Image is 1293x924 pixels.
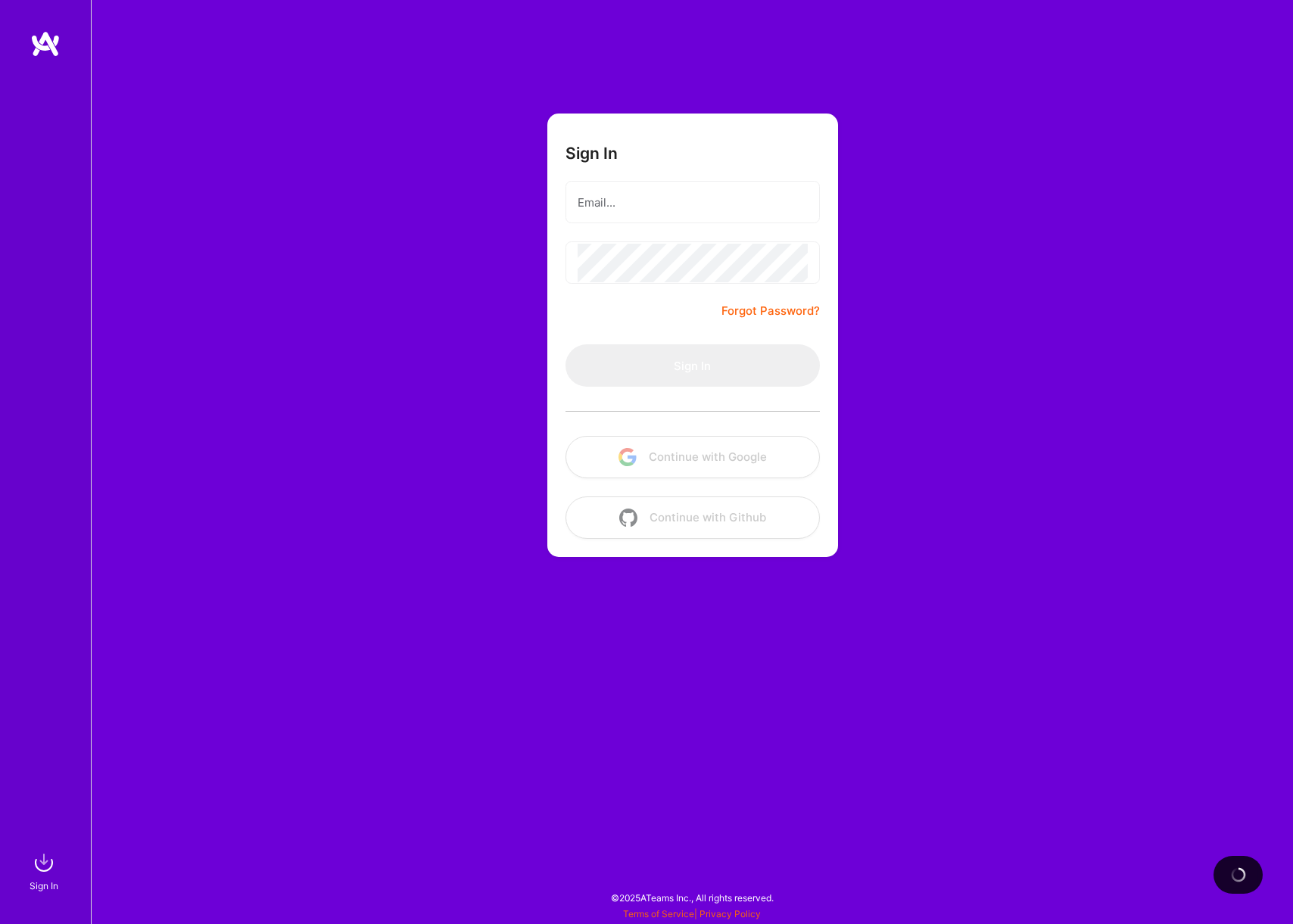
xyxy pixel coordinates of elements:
a: Privacy Policy [699,908,761,919]
div: Sign In [30,878,58,894]
span: | [623,908,761,919]
img: sign in [29,848,59,878]
a: Terms of Service [623,908,694,919]
button: Sign In [565,344,820,387]
h3: Sign In [565,144,618,163]
a: sign inSign In [32,848,59,894]
a: Forgot Password? [721,302,820,320]
img: loading [1227,864,1248,885]
button: Continue with Google [565,436,820,478]
button: Continue with Github [565,496,820,539]
img: icon [619,509,637,527]
img: logo [30,30,61,58]
input: Email... [578,183,808,222]
img: icon [618,448,637,466]
div: © 2025 ATeams Inc., All rights reserved. [91,879,1293,916]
